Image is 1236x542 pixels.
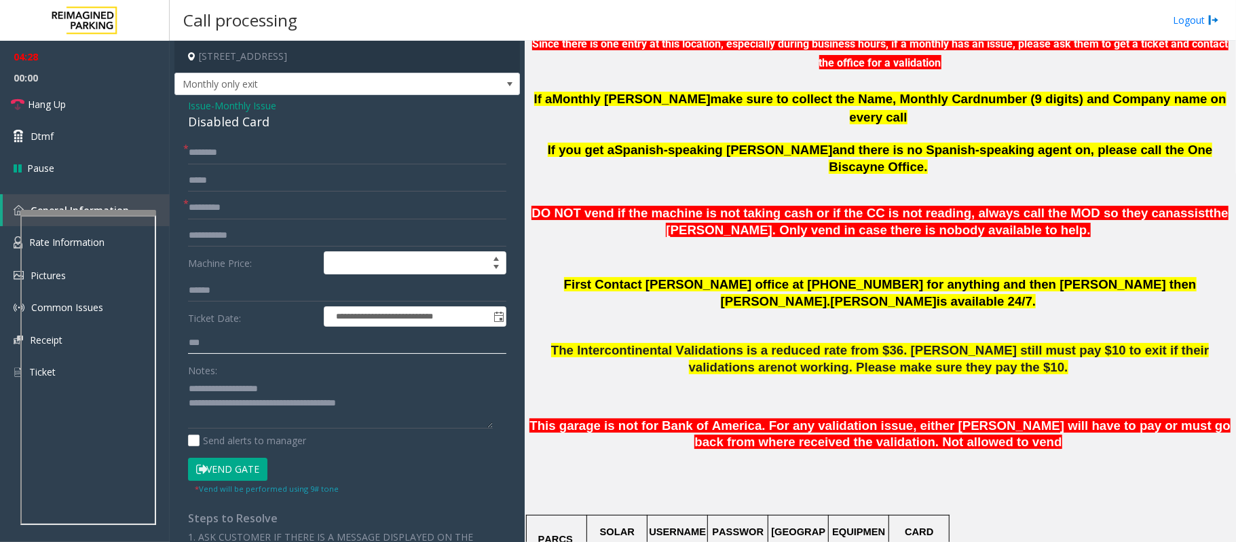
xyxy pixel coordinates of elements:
img: 'icon' [14,271,24,280]
span: [PERSON_NAME] [831,294,937,308]
span: Dtmf [31,129,54,143]
span: This garage is not for Bank of America. For any validation issue, either [PERSON_NAME] will have ... [529,418,1231,450]
h4: [STREET_ADDRESS] [174,41,520,73]
img: 'icon' [14,366,22,378]
span: If you get a [548,143,614,157]
span: 9 digits) and Company name on every call [850,92,1226,124]
span: Toggle popup [491,307,506,326]
span: Pause [27,161,54,175]
label: Ticket Date: [185,306,320,327]
span: Monthly only exit [175,73,451,95]
a: Logout [1173,13,1219,27]
span: USERNAME [649,526,706,537]
div: Disabled Card [188,113,506,131]
label: Send alerts to manager [188,433,306,448]
a: General Information [3,194,170,226]
span: Spanish-speaking [PERSON_NAME] [614,143,832,157]
span: If a [534,92,553,106]
img: logout [1208,13,1219,27]
span: Monthly Issue [214,98,276,113]
h3: Call processing [176,3,304,37]
span: Issue [188,98,211,113]
span: assist [1174,206,1210,220]
img: 'icon' [14,205,24,215]
span: - [211,99,276,112]
small: Vend will be performed using 9# tone [195,484,339,494]
label: Machine Price: [185,251,320,274]
span: not working. Please make sure they pay the $10. [777,360,1068,374]
span: General Information [31,204,129,217]
span: DO NOT vend if the machine is not taking cash or if the CC is not reading, always call the MOD so... [531,206,1173,220]
span: The Intercontinental Validations is a reduced rate from $36. [PERSON_NAME] still must pay $10 to ... [551,343,1209,374]
label: Notes: [188,359,217,378]
img: 'icon' [14,302,24,313]
span: number ( [981,92,1035,106]
span: Monthly [PERSON_NAME] [553,92,711,106]
span: Decrease value [487,263,506,274]
span: First Contact [PERSON_NAME] office at [PHONE_NUMBER] for anything and then [PERSON_NAME] then [PE... [564,277,1197,308]
img: 'icon' [14,236,22,249]
h4: Steps to Resolve [188,512,506,525]
font: Since there is one entry at this location, especially during business hours, if a monthly has an ... [532,37,1229,69]
span: Increase value [487,252,506,263]
button: Vend Gate [188,458,267,481]
span: Hang Up [28,97,66,111]
span: the [PERSON_NAME]. Only vend in case there is nobody available to help. [666,206,1228,237]
span: and there is no Spanish-speaking agent on, please call the One Biscayne Office. [829,143,1212,174]
img: 'icon' [14,336,23,344]
span: make sure to collect the Name, Monthly Card [711,92,981,106]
